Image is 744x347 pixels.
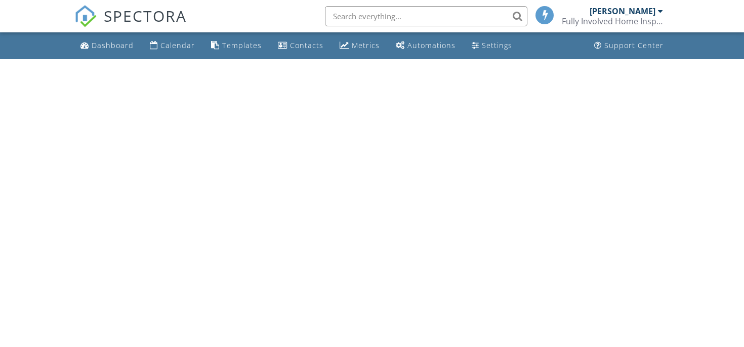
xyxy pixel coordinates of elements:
[92,40,134,50] div: Dashboard
[407,40,456,50] div: Automations
[468,36,516,55] a: Settings
[222,40,262,50] div: Templates
[392,36,460,55] a: Automations (Basic)
[74,5,97,27] img: The Best Home Inspection Software - Spectora
[590,6,655,16] div: [PERSON_NAME]
[482,40,512,50] div: Settings
[76,36,138,55] a: Dashboard
[290,40,323,50] div: Contacts
[207,36,266,55] a: Templates
[160,40,195,50] div: Calendar
[336,36,384,55] a: Metrics
[74,14,187,35] a: SPECTORA
[352,40,380,50] div: Metrics
[146,36,199,55] a: Calendar
[562,16,663,26] div: Fully Involved Home Inspections
[325,6,527,26] input: Search everything...
[604,40,664,50] div: Support Center
[590,36,668,55] a: Support Center
[274,36,327,55] a: Contacts
[104,5,187,26] span: SPECTORA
